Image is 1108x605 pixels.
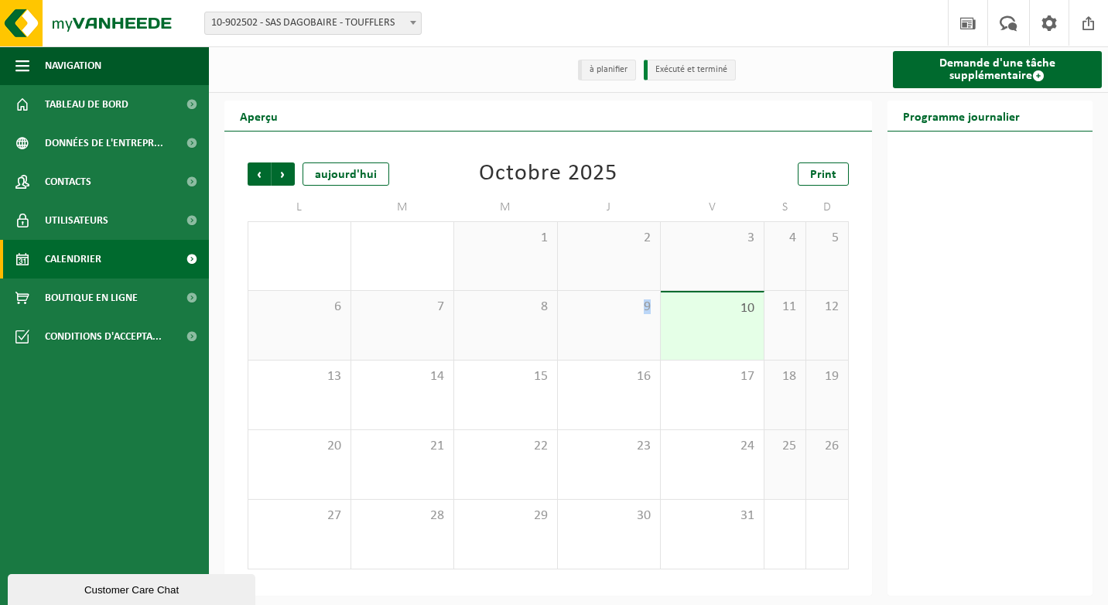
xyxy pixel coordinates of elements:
span: 6 [256,299,343,316]
span: 30 [566,508,653,525]
td: M [454,193,558,221]
span: Print [810,169,836,181]
span: 29 [462,508,549,525]
span: 18 [772,368,798,385]
td: S [764,193,806,221]
span: 1 [462,230,549,247]
span: 8 [462,299,549,316]
span: 27 [256,508,343,525]
span: 10-902502 - SAS DAGOBAIRE - TOUFFLERS [205,12,421,34]
span: 21 [359,438,446,455]
span: 22 [462,438,549,455]
td: M [351,193,455,221]
span: 9 [566,299,653,316]
span: Utilisateurs [45,201,108,240]
td: J [558,193,662,221]
span: Calendrier [45,240,101,279]
span: 17 [669,368,756,385]
span: 5 [814,230,840,247]
span: 7 [359,299,446,316]
a: Print [798,162,849,186]
span: 25 [772,438,798,455]
span: 14 [359,368,446,385]
span: 19 [814,368,840,385]
span: 15 [462,368,549,385]
span: 4 [772,230,798,247]
span: 24 [669,438,756,455]
span: Conditions d'accepta... [45,317,162,356]
h2: Programme journalier [887,101,1035,131]
span: 12 [814,299,840,316]
td: V [661,193,764,221]
li: Exécuté et terminé [644,60,736,80]
span: Boutique en ligne [45,279,138,317]
td: D [806,193,848,221]
a: Demande d'une tâche supplémentaire [893,51,1103,88]
span: Navigation [45,46,101,85]
span: 16 [566,368,653,385]
span: 28 [359,508,446,525]
span: 10-902502 - SAS DAGOBAIRE - TOUFFLERS [204,12,422,35]
li: à planifier [578,60,636,80]
iframe: chat widget [8,571,258,605]
h2: Aperçu [224,101,293,131]
span: Données de l'entrepr... [45,124,163,162]
span: Contacts [45,162,91,201]
span: 20 [256,438,343,455]
span: 10 [669,300,756,317]
span: 23 [566,438,653,455]
span: 11 [772,299,798,316]
span: 26 [814,438,840,455]
span: Tableau de bord [45,85,128,124]
td: L [248,193,351,221]
div: aujourd'hui [303,162,389,186]
span: Précédent [248,162,271,186]
span: 13 [256,368,343,385]
span: Suivant [272,162,295,186]
span: 2 [566,230,653,247]
div: Octobre 2025 [479,162,617,186]
span: 31 [669,508,756,525]
span: 3 [669,230,756,247]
